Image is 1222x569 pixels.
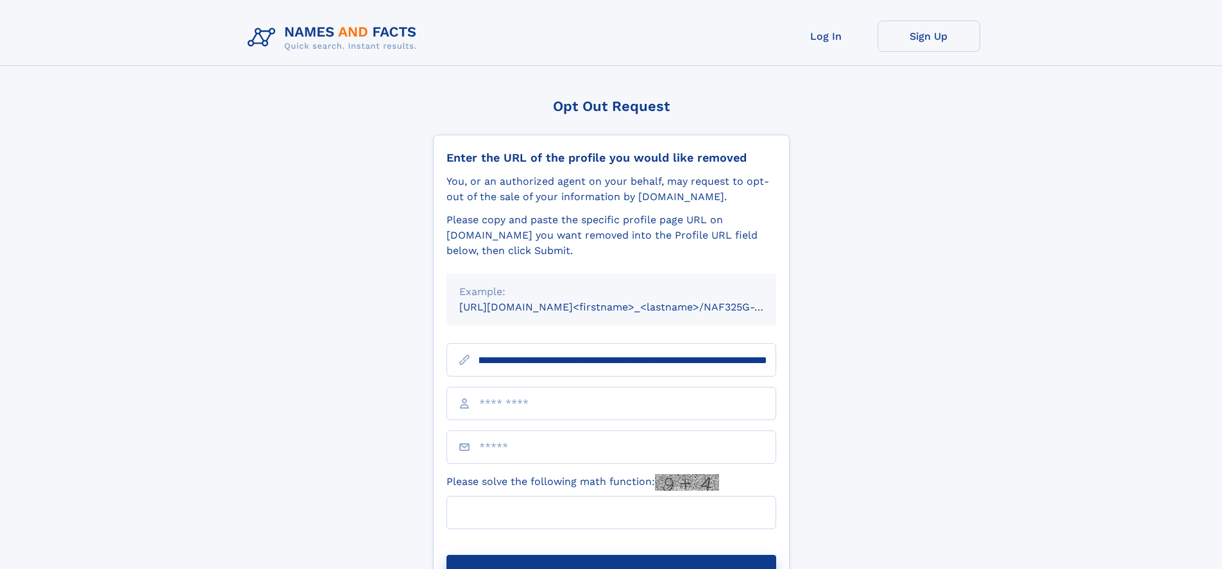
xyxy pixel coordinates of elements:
[446,174,776,205] div: You, or an authorized agent on your behalf, may request to opt-out of the sale of your informatio...
[242,21,427,55] img: Logo Names and Facts
[446,151,776,165] div: Enter the URL of the profile you would like removed
[878,21,980,52] a: Sign Up
[433,98,790,114] div: Opt Out Request
[446,474,719,491] label: Please solve the following math function:
[775,21,878,52] a: Log In
[459,301,801,313] small: [URL][DOMAIN_NAME]<firstname>_<lastname>/NAF325G-xxxxxxxx
[459,284,763,300] div: Example:
[446,212,776,259] div: Please copy and paste the specific profile page URL on [DOMAIN_NAME] you want removed into the Pr...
